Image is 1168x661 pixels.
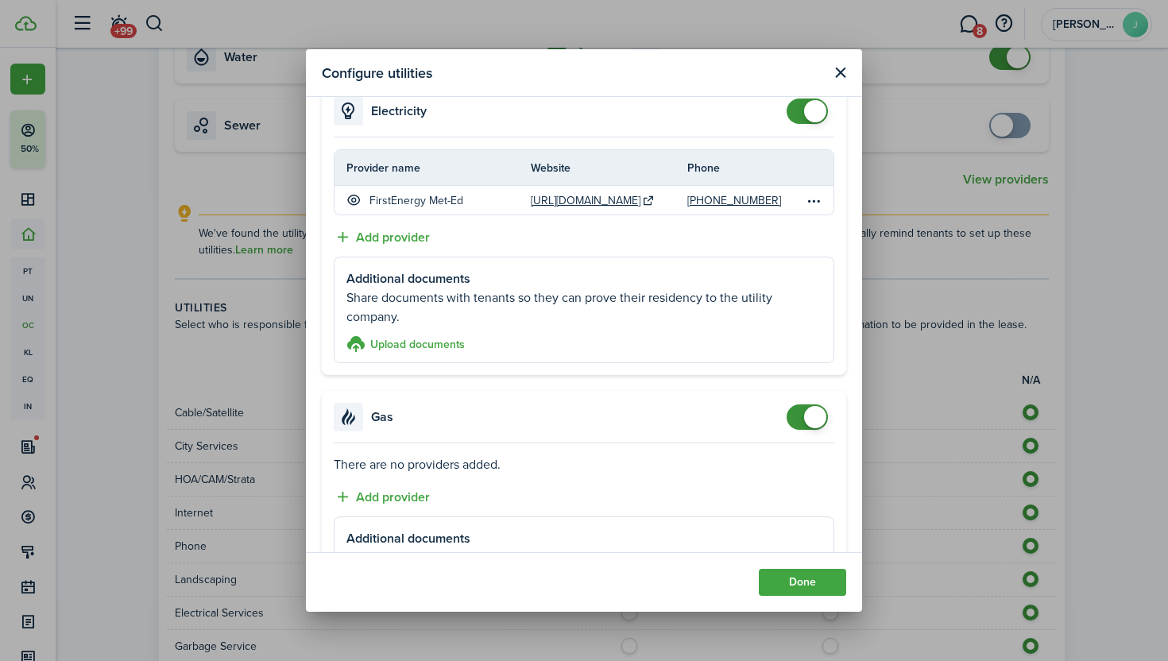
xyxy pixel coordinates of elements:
button: Close modal [830,63,850,83]
button: Done [759,569,846,596]
h4: Gas [371,408,393,427]
button: Add provider [334,227,430,247]
a: [PHONE_NUMBER] [687,192,781,209]
p: Share documents with tenants so they can prove their residency to the utility company. [346,288,822,327]
modal-title: Configure utilities [322,57,432,88]
button: Open menu [805,191,824,210]
p: Share documents with tenants so they can prove their residency to the utility company. [346,548,822,586]
p: Additional documents [346,529,822,548]
th: Website [531,160,687,176]
button: Add provider [334,487,430,507]
p: Additional documents [346,269,822,288]
p: FirstEnergy Met-Ed [369,192,463,209]
h3: Upload documents [370,336,465,353]
th: Provider name [335,160,531,176]
a: [URL][DOMAIN_NAME] [531,192,640,209]
th: Phone [687,160,805,176]
p: There are no providers added. [334,455,834,474]
h4: Electricity [371,102,427,121]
